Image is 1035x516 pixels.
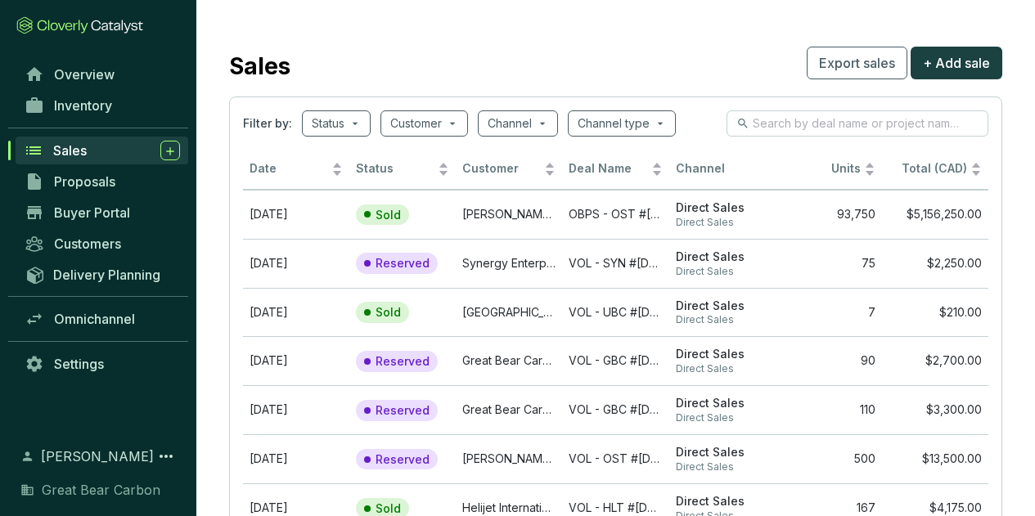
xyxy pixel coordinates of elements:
td: $3,300.00 [882,385,988,434]
h2: Sales [229,49,290,83]
span: Direct Sales [676,313,769,326]
span: Status [356,161,434,177]
span: Units [782,161,861,177]
a: Buyer Portal [16,199,188,227]
th: Channel [669,150,776,190]
a: Inventory [16,92,188,119]
span: Date [250,161,328,177]
span: Direct Sales [676,249,769,265]
span: Direct Sales [676,347,769,362]
th: Deal Name [562,150,668,190]
span: Direct Sales [676,445,769,460]
p: Sold [376,501,401,516]
a: Customers [16,230,188,258]
td: 75 [776,239,882,288]
span: Proposals [54,173,115,190]
p: Sold [376,208,401,222]
th: Units [776,150,882,190]
td: OBPS - OST #2025-09-17 [562,190,668,239]
span: Export sales [819,53,895,73]
th: Status [349,150,456,190]
span: Direct Sales [676,362,769,375]
span: Filter by: [243,115,292,132]
td: $210.00 [882,288,988,337]
td: Oct 21 2025 [243,434,349,483]
a: Delivery Planning [16,261,188,288]
p: Reserved [376,403,430,418]
td: Synergy Enterprises [456,239,562,288]
span: Buyer Portal [54,204,130,221]
span: Direct Sales [676,298,769,314]
td: 110 [776,385,882,434]
td: Oct 23 2025 [243,239,349,288]
td: Sep 30 2025 [243,385,349,434]
p: Reserved [376,256,430,271]
td: VOL - SYN #2025-09-23 [562,239,668,288]
span: Direct Sales [676,200,769,216]
td: Sep 24 2025 [243,190,349,239]
span: Direct Sales [676,494,769,509]
a: Omnichannel [16,305,188,333]
input: Search by deal name or project name... [753,114,964,132]
p: Reserved [376,452,430,467]
td: University Of British Columbia [456,288,562,337]
span: Deal Name [569,161,647,177]
td: Great Bear Carbon [456,385,562,434]
td: VOL - GBC #2025-09-15 [562,385,668,434]
span: Customer [462,161,541,177]
td: 93,750 [776,190,882,239]
td: Sep 16 2025 [243,288,349,337]
a: Sales [16,137,188,164]
td: $13,500.00 [882,434,988,483]
td: 7 [776,288,882,337]
span: + Add sale [923,53,990,73]
span: Omnichannel [54,311,135,327]
td: Oct 01 2025 [243,336,349,385]
td: VOL - UBC #2025-07-29 [562,288,668,337]
a: Overview [16,61,188,88]
span: Direct Sales [676,411,769,424]
td: Ostrom Climate [456,434,562,483]
span: Overview [54,66,115,83]
button: Export sales [807,47,907,79]
a: Proposals [16,168,188,195]
span: Great Bear Carbon [42,480,160,500]
span: Direct Sales [676,460,769,473]
span: Delivery Planning [53,267,160,283]
span: Total (CAD) [902,161,967,175]
td: $2,700.00 [882,336,988,385]
button: + Add sale [911,47,1002,79]
span: [PERSON_NAME] [41,446,154,466]
span: Customers [54,236,121,252]
span: Inventory [54,97,112,114]
p: Reserved [376,354,430,369]
span: Direct Sales [676,396,769,411]
span: Direct Sales [676,216,769,229]
th: Date [243,150,349,190]
span: Settings [54,356,104,372]
th: Customer [456,150,562,190]
a: Settings [16,350,188,378]
td: $5,156,250.00 [882,190,988,239]
td: Ostrom Climate [456,190,562,239]
span: Direct Sales [676,265,769,278]
td: 90 [776,336,882,385]
p: Sold [376,305,401,320]
td: VOL - OST #2025-09-22 [562,434,668,483]
td: $2,250.00 [882,239,988,288]
span: Sales [53,142,87,159]
td: Great Bear Carbon [456,336,562,385]
td: VOL - GBC #2025-09-16 [562,336,668,385]
td: 500 [776,434,882,483]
